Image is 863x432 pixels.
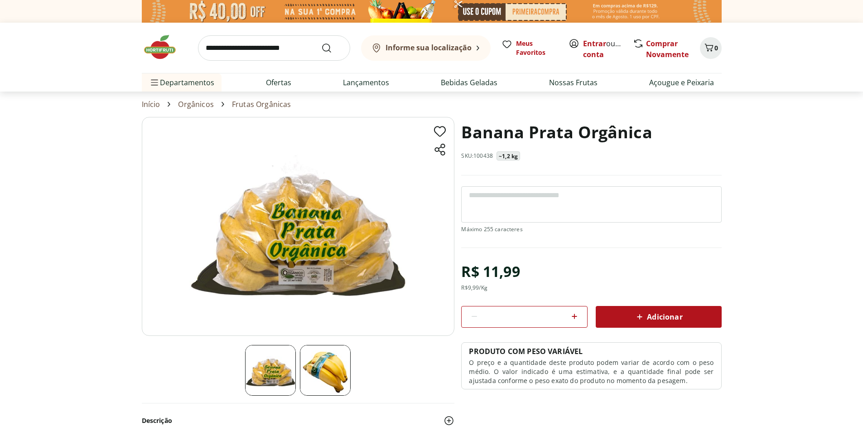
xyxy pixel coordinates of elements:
[461,284,487,291] div: R$ 9,99 /Kg
[583,39,606,49] a: Entrar
[178,100,213,108] a: Orgânicos
[583,38,623,60] span: ou
[646,39,689,59] a: Comprar Novamente
[714,44,718,52] span: 0
[386,43,472,53] b: Informe sua localização
[266,77,291,88] a: Ofertas
[649,77,714,88] a: Açougue e Peixaria
[461,152,493,160] p: SKU: 100438
[149,72,214,93] span: Departamentos
[700,37,722,59] button: Carrinho
[142,34,187,61] img: Hortifruti
[142,411,454,431] button: Descrição
[501,39,558,57] a: Meus Favoritos
[198,35,350,61] input: search
[149,72,160,93] button: Menu
[361,35,491,61] button: Informe sua localização
[232,100,291,108] a: Frutas Orgânicas
[583,39,633,59] a: Criar conta
[469,358,714,385] p: O preço e a quantidade deste produto podem variar de acordo com o peso médio. O valor indicado é ...
[461,259,520,284] div: R$ 11,99
[321,43,343,53] button: Submit Search
[461,117,652,148] h1: Banana Prata Orgânica
[343,77,389,88] a: Lançamentos
[469,346,583,356] p: PRODUTO COM PESO VARIÁVEL
[441,77,497,88] a: Bebidas Geladas
[516,39,558,57] span: Meus Favoritos
[300,345,351,396] img: Segunda Imagem Banana Prata Orgânica
[142,100,160,108] a: Início
[596,306,722,328] button: Adicionar
[245,345,296,396] img: Banana Prata Orgânica
[499,153,518,160] p: ~1,2 kg
[634,311,682,322] span: Adicionar
[549,77,598,88] a: Nossas Frutas
[142,117,454,336] img: Banana Prata Orgânica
